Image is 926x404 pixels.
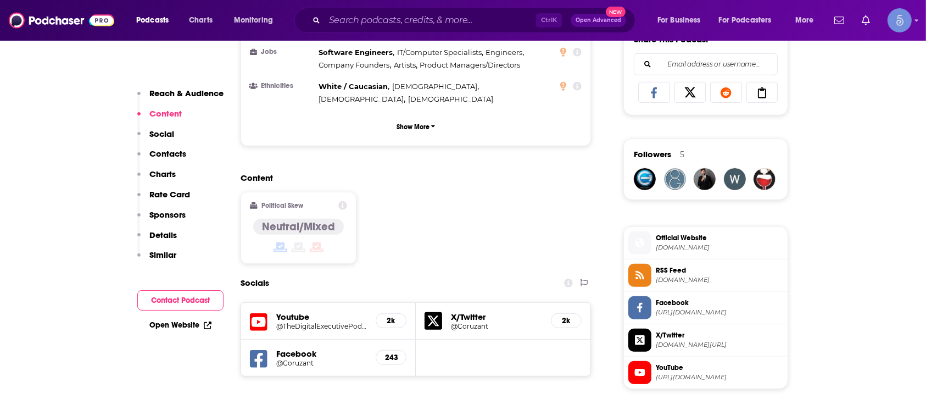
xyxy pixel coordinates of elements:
a: Share on Facebook [638,82,670,103]
span: For Podcasters [719,13,772,28]
span: , [319,46,394,59]
a: Share on Reddit [710,82,742,103]
img: coruzant [634,168,656,190]
h5: Youtube [276,312,367,322]
a: @Coruzant [276,359,367,367]
button: Show More [250,117,582,137]
span: New [606,7,626,17]
a: YouTube[URL][DOMAIN_NAME] [628,361,783,384]
button: Similar [137,250,176,270]
input: Email address or username... [643,54,768,75]
a: Official Website[DOMAIN_NAME] [628,231,783,254]
p: Similar [149,250,176,260]
span: X/Twitter [656,330,783,340]
p: Details [149,230,177,240]
h5: 243 [385,353,397,362]
span: , [319,80,389,93]
button: open menu [226,12,287,29]
span: White / Caucasian [319,82,388,91]
span: More [795,13,814,28]
a: Open Website [149,320,211,330]
h5: Facebook [276,348,367,359]
a: @Coruzant [451,322,542,330]
h2: Political Skew [262,202,304,209]
p: Social [149,129,174,139]
span: https://www.facebook.com/Coruzant [656,308,783,317]
span: feeds.simplecast.com [656,276,783,284]
a: @TheDigitalExecutivePodcast [276,322,367,330]
span: Logged in as Spiral5-G1 [888,8,912,32]
p: Content [149,108,182,119]
img: ogprteam [664,168,686,190]
span: Podcasts [136,13,169,28]
button: Charts [137,169,176,189]
button: Details [137,230,177,250]
h4: Neutral/Mixed [262,220,335,234]
button: Contact Podcast [137,290,224,311]
a: Copy Link [746,82,778,103]
button: open menu [788,12,828,29]
p: Charts [149,169,176,179]
span: , [397,46,483,59]
img: carltonjohnson060 [754,168,776,190]
h2: Socials [241,273,269,294]
span: Company Founders [319,60,389,69]
img: JohirMia [694,168,716,190]
img: Podchaser - Follow, Share and Rate Podcasts [9,10,114,31]
a: Show notifications dropdown [857,11,874,30]
button: Sponsors [137,209,186,230]
a: Charts [182,12,219,29]
span: Monitoring [234,13,273,28]
span: , [319,59,391,71]
span: Followers [634,149,671,159]
span: Official Website [656,233,783,243]
input: Search podcasts, credits, & more... [325,12,536,29]
a: Show notifications dropdown [830,11,849,30]
button: open menu [712,12,788,29]
button: Contacts [137,148,186,169]
span: Software Engineers [319,48,393,57]
h5: X/Twitter [451,312,542,322]
div: 5 [680,150,684,159]
div: Search podcasts, credits, & more... [305,8,646,33]
span: [DEMOGRAPHIC_DATA] [392,82,477,91]
span: Product Managers/Directors [420,60,521,69]
span: [DEMOGRAPHIC_DATA] [319,95,404,103]
h2: Content [241,173,582,183]
span: RSS Feed [656,265,783,275]
span: Artists [394,60,416,69]
button: Rate Card [137,189,190,209]
span: Ctrl K [536,13,562,27]
span: [DEMOGRAPHIC_DATA] [408,95,493,103]
span: , [319,93,405,106]
span: Open Advanced [576,18,621,23]
h5: 2k [385,316,397,325]
p: Rate Card [149,189,190,200]
img: User Profile [888,8,912,32]
p: Show More [397,123,429,131]
div: Search followers [634,53,778,75]
span: Charts [189,13,213,28]
span: https://www.youtube.com/@TheDigitalExecutivePodcast [656,373,783,381]
a: Share on X/Twitter [674,82,706,103]
span: Engineers [486,48,523,57]
p: Reach & Audience [149,88,224,98]
span: IT/Computer Specialists [397,48,482,57]
button: Content [137,108,182,129]
span: , [486,46,525,59]
span: art19.com [656,243,783,252]
button: Show profile menu [888,8,912,32]
h5: 2k [560,316,572,325]
span: , [392,80,479,93]
button: open menu [650,12,715,29]
a: X/Twitter[DOMAIN_NAME][URL] [628,329,783,352]
h3: Ethnicities [250,82,314,90]
p: Sponsors [149,209,186,220]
